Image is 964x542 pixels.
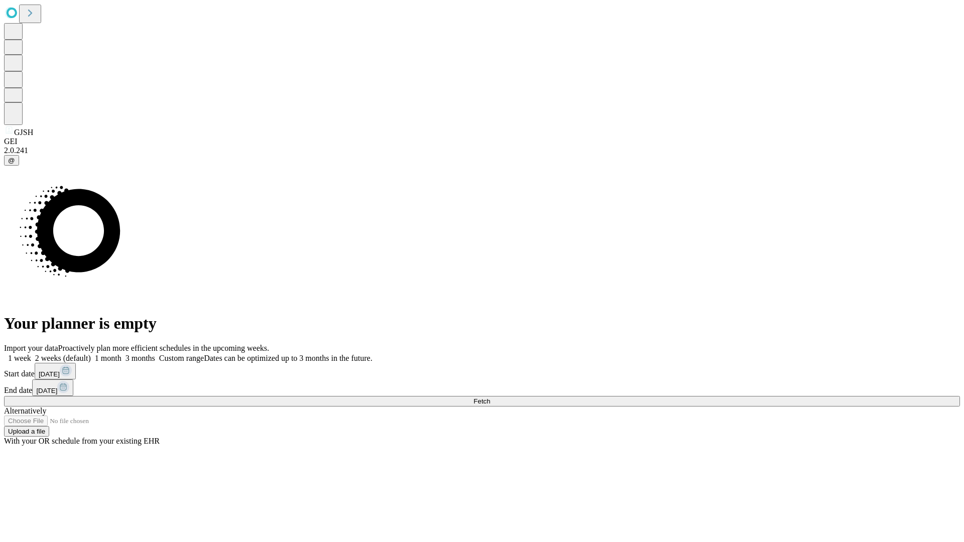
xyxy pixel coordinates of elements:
span: 1 week [8,354,31,362]
button: @ [4,155,19,166]
button: [DATE] [32,379,73,396]
span: Proactively plan more efficient schedules in the upcoming weeks. [58,344,269,352]
div: 2.0.241 [4,146,960,155]
span: @ [8,157,15,164]
button: Fetch [4,396,960,406]
h1: Your planner is empty [4,314,960,333]
span: 1 month [95,354,122,362]
span: Alternatively [4,406,46,415]
span: Import your data [4,344,58,352]
div: End date [4,379,960,396]
span: Dates can be optimized up to 3 months in the future. [204,354,372,362]
span: Fetch [473,397,490,405]
span: With your OR schedule from your existing EHR [4,437,160,445]
span: 3 months [126,354,155,362]
span: [DATE] [39,370,60,378]
span: [DATE] [36,387,57,394]
span: Custom range [159,354,204,362]
button: [DATE] [35,363,76,379]
div: Start date [4,363,960,379]
div: GEI [4,137,960,146]
span: GJSH [14,128,33,137]
button: Upload a file [4,426,49,437]
span: 2 weeks (default) [35,354,91,362]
